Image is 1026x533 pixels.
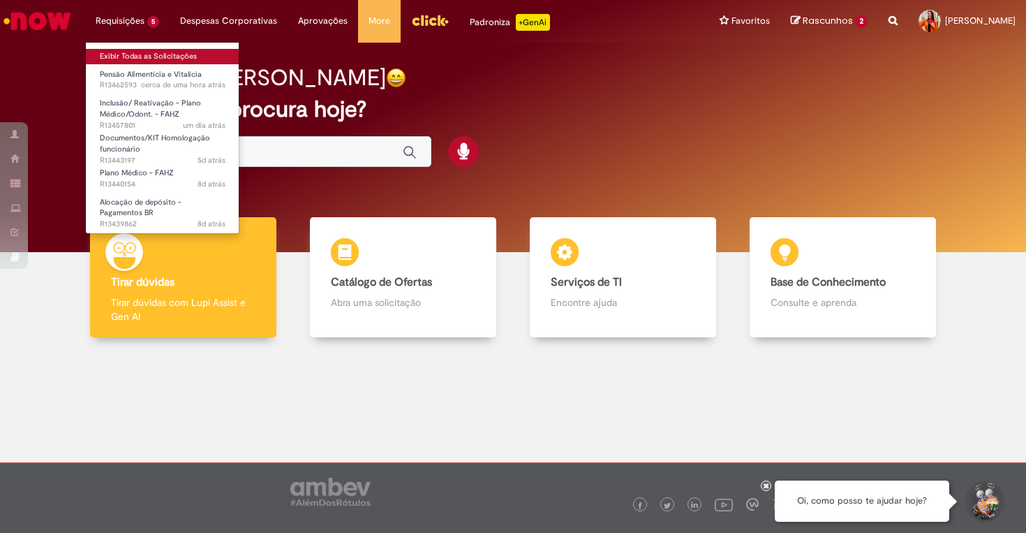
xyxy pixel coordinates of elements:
[86,131,239,161] a: Aberto R13443197 : Documentos/KIT Homologação funcionário
[731,14,770,28] span: Favoritos
[470,14,550,31] div: Padroniza
[183,120,225,131] span: um dia atrás
[198,179,225,189] time: 22/08/2025 14:28:50
[1,7,73,35] img: ServiceNow
[141,80,225,90] time: 29/08/2025 14:12:57
[100,69,202,80] span: Pensão Alimentícia e Vitalícia
[100,98,201,119] span: Inclusão/ Reativação - Plano Médico/Odont. - FAHZ
[100,219,225,230] span: R13439862
[73,217,293,338] a: Tirar dúvidas Tirar dúvidas com Lupi Assist e Gen Ai
[111,295,255,323] p: Tirar dúvidas com Lupi Assist e Gen Ai
[551,275,622,289] b: Serviços de TI
[963,481,1005,523] button: Iniciar Conversa de Suporte
[100,155,225,166] span: R13443197
[803,14,853,27] span: Rascunhos
[733,217,953,338] a: Base de Conhecimento Consulte e aprenda
[386,68,406,88] img: happy-face.png
[198,219,225,229] time: 22/08/2025 13:19:53
[198,179,225,189] span: 8d atrás
[198,219,225,229] span: 8d atrás
[100,168,174,178] span: Plano Médico - FAHZ
[96,14,144,28] span: Requisições
[100,80,225,91] span: R13462593
[293,217,513,338] a: Catálogo de Ofertas Abra uma solicitação
[100,120,225,131] span: R13457801
[551,295,695,309] p: Encontre ajuda
[516,14,550,31] p: +GenAi
[198,155,225,166] time: 25/08/2025 09:55:10
[86,67,239,93] a: Aberto R13462593 : Pensão Alimentícia e Vitalícia
[147,16,159,28] span: 5
[86,195,239,225] a: Aberto R13439862 : Alocação de depósito - Pagamentos BR
[715,495,733,513] img: logo_footer_youtube.png
[111,275,174,289] b: Tirar dúvidas
[331,295,475,309] p: Abra uma solicitação
[945,15,1016,27] span: [PERSON_NAME]
[198,155,225,166] span: 5d atrás
[85,42,239,234] ul: Requisições
[771,295,915,309] p: Consulte e aprenda
[771,275,886,289] b: Base de Conhecimento
[180,14,277,28] span: Despesas Corporativas
[100,197,181,219] span: Alocação de depósito - Pagamentos BR
[86,166,239,191] a: Aberto R13440154 : Plano Médico - FAHZ
[141,80,225,90] span: cerca de uma hora atrás
[331,275,432,289] b: Catálogo de Ofertas
[369,14,390,28] span: More
[86,96,239,126] a: Aberto R13457801 : Inclusão/ Reativação - Plano Médico/Odont. - FAHZ
[513,217,733,338] a: Serviços de TI Encontre ajuda
[791,15,868,28] a: Rascunhos
[86,49,239,64] a: Exibir Todas as Solicitações
[103,97,923,122] h2: O que você procura hoje?
[103,66,386,90] h2: Boa tarde, [PERSON_NAME]
[100,133,210,154] span: Documentos/KIT Homologação funcionário
[664,502,671,509] img: logo_footer_twitter.png
[290,478,371,506] img: logo_footer_ambev_rotulo_gray.png
[637,502,644,509] img: logo_footer_facebook.png
[411,10,449,31] img: click_logo_yellow_360x200.png
[298,14,348,28] span: Aprovações
[100,179,225,190] span: R13440154
[746,498,759,511] img: logo_footer_workplace.png
[775,481,949,522] div: Oi, como posso te ajudar hoje?
[691,502,698,510] img: logo_footer_linkedin.png
[772,498,785,511] img: logo_footer_naosei.png
[855,15,868,28] span: 2
[183,120,225,131] time: 28/08/2025 13:19:09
